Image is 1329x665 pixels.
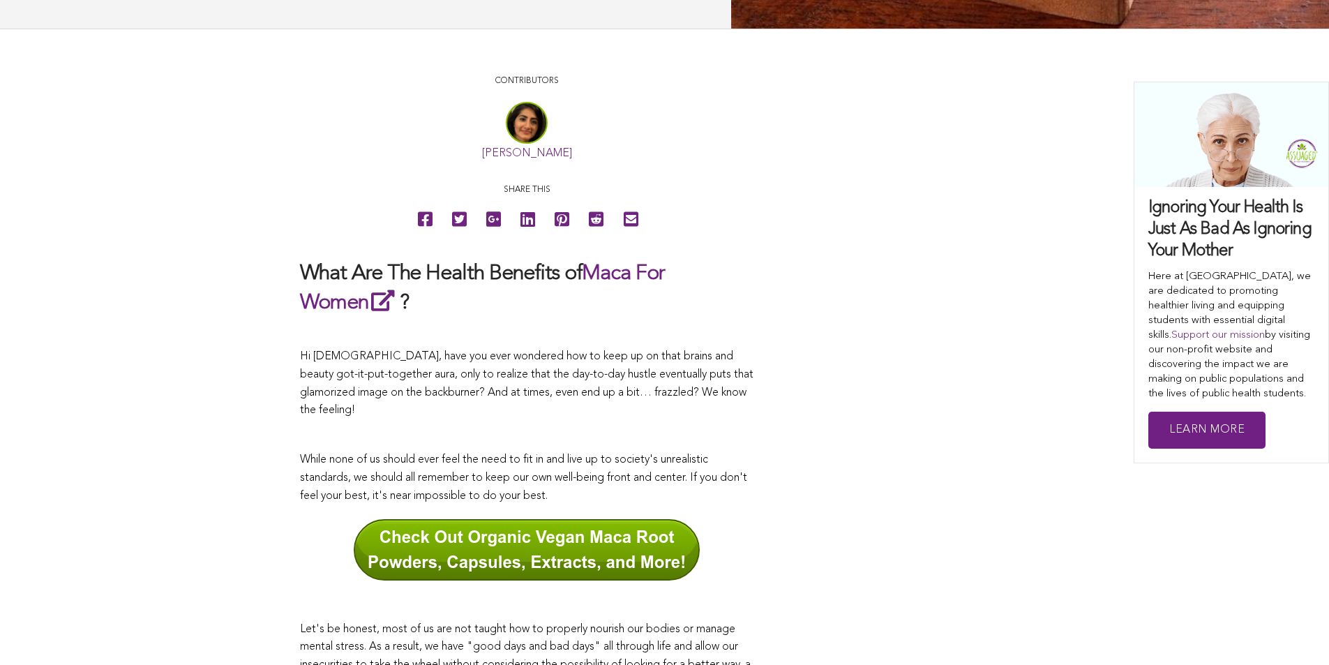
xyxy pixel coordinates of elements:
span: Hi [DEMOGRAPHIC_DATA], have you ever wondered how to keep up on that brains and beauty got-it-put... [300,351,753,416]
span: While none of us should ever feel the need to fit in and live up to society's unrealistic standar... [300,454,747,501]
img: Check Out Organic Vegan Maca Root Powders, Capsules, Extracts, and More! [354,519,700,581]
a: [PERSON_NAME] [482,148,572,159]
iframe: Chat Widget [1259,598,1329,665]
a: Learn More [1148,412,1266,449]
p: Share this [300,184,753,197]
p: CONTRIBUTORS [300,75,753,88]
h2: What Are The Health Benefits of ? [300,260,753,317]
a: Maca For Women [300,263,665,313]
